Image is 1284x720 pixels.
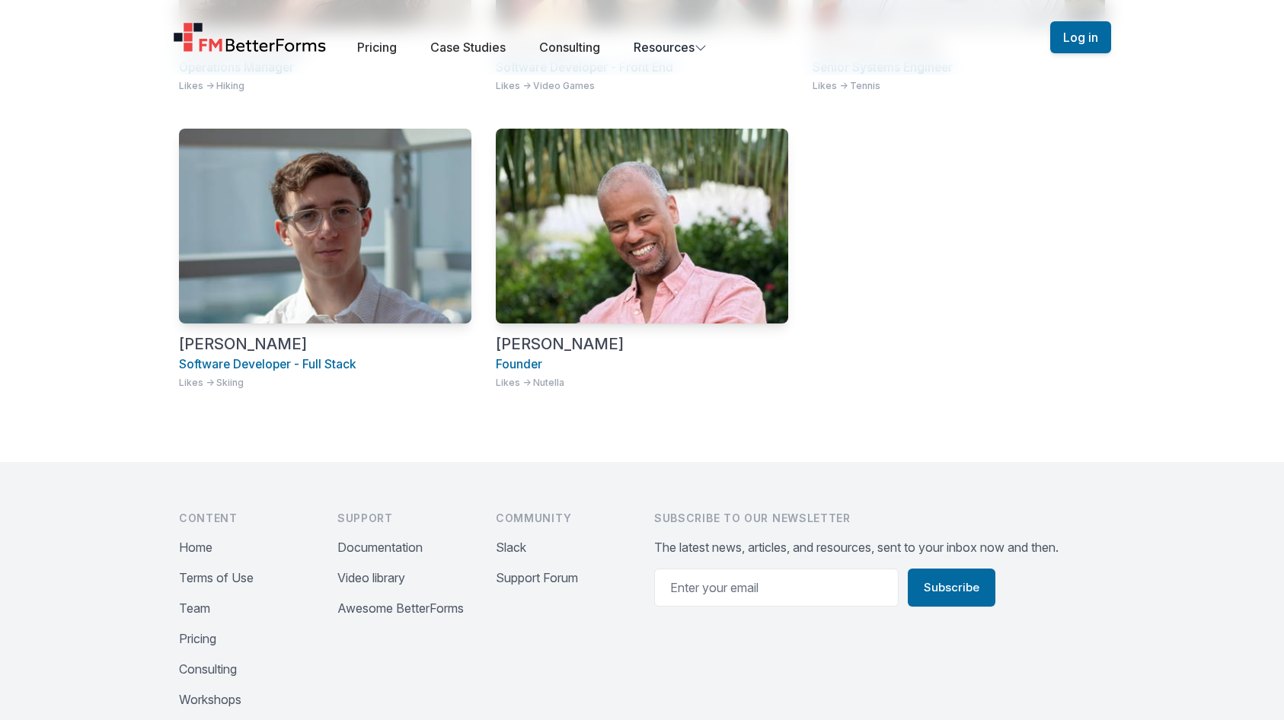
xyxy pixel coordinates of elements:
button: Log in [1050,21,1111,53]
p: Likes -> Nutella [496,377,788,389]
button: Team [179,599,210,617]
p: Founder [496,355,788,374]
a: Pricing [357,40,397,55]
p: Likes -> Tennis [813,80,1105,92]
button: Workshops [179,690,241,709]
h4: Subscribe to our newsletter [654,511,1105,526]
input: Email address [654,569,899,607]
p: Software Developer - Full Stack [179,355,471,374]
button: Consulting [179,660,237,678]
p: The latest news, articles, and resources, sent to your inbox now and then. [654,538,1105,556]
button: Pricing [179,629,216,648]
button: Subscribe [908,569,995,607]
button: Support Forum [496,569,578,587]
button: Home [179,538,212,556]
button: Video library [337,569,405,587]
button: Awesome BetterForms [337,599,464,617]
h4: Support [337,511,471,526]
button: Slack [496,538,526,556]
p: Likes -> Skiing [179,377,471,389]
h3: [PERSON_NAME] [179,336,471,352]
a: Home [173,22,327,53]
button: Resources [634,38,707,56]
p: Likes -> Hiking [179,80,471,92]
h4: Community [496,511,630,526]
nav: Global [155,18,1129,56]
a: Case Studies [430,40,506,55]
a: Consulting [539,40,600,55]
p: Likes -> Video Games [496,80,788,92]
button: Terms of Use [179,569,254,587]
h3: [PERSON_NAME] [496,336,788,352]
h4: Content [179,511,313,526]
button: Documentation [337,538,423,556]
